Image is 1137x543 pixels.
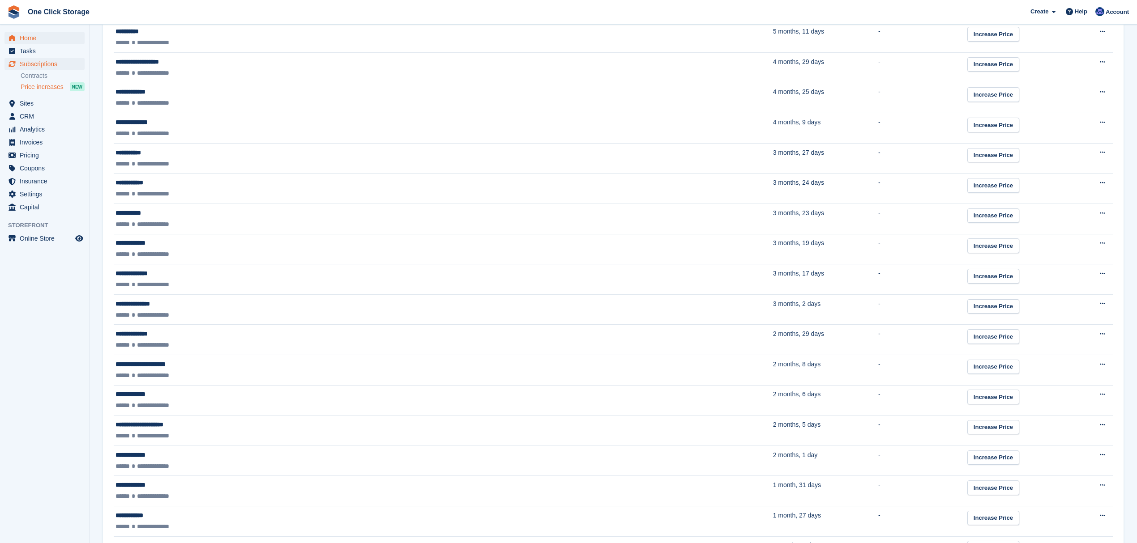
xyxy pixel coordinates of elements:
[4,45,85,57] a: menu
[773,119,821,126] span: 4 months, 9 days
[20,162,73,174] span: Coupons
[773,179,824,186] span: 3 months, 24 days
[4,110,85,123] a: menu
[4,162,85,174] a: menu
[878,234,967,264] td: -
[967,87,1019,102] a: Increase Price
[21,83,64,91] span: Price increases
[773,390,821,398] span: 2 months, 6 days
[1075,7,1087,16] span: Help
[4,58,85,70] a: menu
[773,149,824,156] span: 3 months, 27 days
[773,58,824,65] span: 4 months, 29 days
[4,32,85,44] a: menu
[4,201,85,213] a: menu
[4,175,85,187] a: menu
[967,360,1019,374] a: Increase Price
[773,209,824,216] span: 3 months, 23 days
[967,420,1019,435] a: Increase Price
[878,506,967,536] td: -
[20,32,73,44] span: Home
[20,201,73,213] span: Capital
[967,511,1019,526] a: Increase Price
[773,512,821,519] span: 1 month, 27 days
[773,421,821,428] span: 2 months, 5 days
[20,97,73,110] span: Sites
[773,88,824,95] span: 4 months, 25 days
[773,270,824,277] span: 3 months, 17 days
[70,82,85,91] div: NEW
[967,450,1019,465] a: Increase Price
[878,385,967,416] td: -
[967,390,1019,404] a: Increase Price
[20,149,73,161] span: Pricing
[878,143,967,174] td: -
[878,445,967,476] td: -
[1106,8,1129,17] span: Account
[773,451,818,458] span: 2 months, 1 day
[773,481,821,488] span: 1 month, 31 days
[20,110,73,123] span: CRM
[967,238,1019,253] a: Increase Price
[773,300,821,307] span: 3 months, 2 days
[20,136,73,148] span: Invoices
[4,97,85,110] a: menu
[20,175,73,187] span: Insurance
[24,4,93,19] a: One Click Storage
[74,233,85,244] a: Preview store
[878,113,967,144] td: -
[20,232,73,245] span: Online Store
[773,330,824,337] span: 2 months, 29 days
[773,239,824,246] span: 3 months, 19 days
[878,476,967,506] td: -
[967,178,1019,193] a: Increase Price
[20,45,73,57] span: Tasks
[878,174,967,204] td: -
[20,58,73,70] span: Subscriptions
[967,269,1019,284] a: Increase Price
[4,232,85,245] a: menu
[878,325,967,355] td: -
[1030,7,1048,16] span: Create
[878,53,967,83] td: -
[773,28,824,35] span: 5 months, 11 days
[878,204,967,234] td: -
[967,148,1019,163] a: Increase Price
[7,5,21,19] img: stora-icon-8386f47178a22dfd0bd8f6a31ec36ba5ce8667c1dd55bd0f319d3a0aa187defe.svg
[967,299,1019,314] a: Increase Price
[20,188,73,200] span: Settings
[878,22,967,53] td: -
[878,416,967,446] td: -
[967,27,1019,42] a: Increase Price
[4,188,85,200] a: menu
[4,123,85,136] a: menu
[967,57,1019,72] a: Increase Price
[1095,7,1104,16] img: Thomas
[8,221,89,230] span: Storefront
[967,118,1019,132] a: Increase Price
[4,136,85,148] a: menu
[967,329,1019,344] a: Increase Price
[20,123,73,136] span: Analytics
[878,355,967,386] td: -
[967,480,1019,495] a: Increase Price
[21,82,85,92] a: Price increases NEW
[773,361,821,368] span: 2 months, 8 days
[21,72,85,80] a: Contracts
[4,149,85,161] a: menu
[878,83,967,113] td: -
[967,208,1019,223] a: Increase Price
[878,264,967,295] td: -
[878,294,967,325] td: -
